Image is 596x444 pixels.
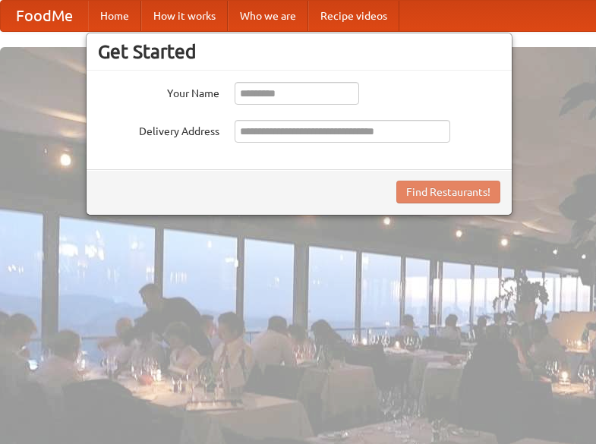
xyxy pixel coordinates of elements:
[98,120,219,139] label: Delivery Address
[98,82,219,101] label: Your Name
[98,40,500,63] h3: Get Started
[228,1,308,31] a: Who we are
[141,1,228,31] a: How it works
[1,1,88,31] a: FoodMe
[396,181,500,203] button: Find Restaurants!
[88,1,141,31] a: Home
[308,1,399,31] a: Recipe videos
